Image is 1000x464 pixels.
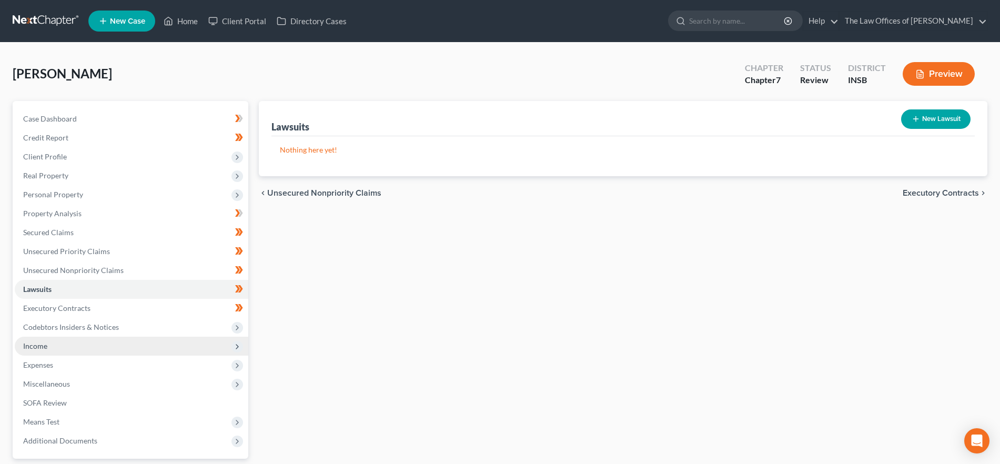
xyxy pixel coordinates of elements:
a: Credit Report [15,128,248,147]
p: Nothing here yet! [280,145,966,155]
span: SOFA Review [23,398,67,407]
span: Means Test [23,417,59,426]
i: chevron_right [979,189,987,197]
span: Case Dashboard [23,114,77,123]
span: Executory Contracts [23,304,90,312]
button: Executory Contracts chevron_right [903,189,987,197]
span: Codebtors Insiders & Notices [23,322,119,331]
a: Case Dashboard [15,109,248,128]
span: Income [23,341,47,350]
span: New Case [110,17,145,25]
button: Preview [903,62,975,86]
span: Secured Claims [23,228,74,237]
span: Credit Report [23,133,68,142]
a: Directory Cases [271,12,352,31]
span: 7 [776,75,781,85]
span: Miscellaneous [23,379,70,388]
a: The Law Offices of [PERSON_NAME] [840,12,987,31]
span: Lawsuits [23,285,52,294]
span: Unsecured Nonpriority Claims [267,189,381,197]
div: District [848,62,886,74]
button: New Lawsuit [901,109,971,129]
a: Home [158,12,203,31]
span: Expenses [23,360,53,369]
div: Status [800,62,831,74]
div: Lawsuits [271,120,309,133]
span: Unsecured Nonpriority Claims [23,266,124,275]
a: Lawsuits [15,280,248,299]
span: Real Property [23,171,68,180]
a: Executory Contracts [15,299,248,318]
div: Review [800,74,831,86]
span: Executory Contracts [903,189,979,197]
button: chevron_left Unsecured Nonpriority Claims [259,189,381,197]
div: INSB [848,74,886,86]
a: Property Analysis [15,204,248,223]
span: Property Analysis [23,209,82,218]
a: Client Portal [203,12,271,31]
span: Additional Documents [23,436,97,445]
input: Search by name... [689,11,785,31]
a: Help [803,12,839,31]
a: Secured Claims [15,223,248,242]
a: SOFA Review [15,394,248,412]
div: Open Intercom Messenger [964,428,989,453]
a: Unsecured Priority Claims [15,242,248,261]
div: Chapter [745,62,783,74]
span: [PERSON_NAME] [13,66,112,81]
div: Chapter [745,74,783,86]
i: chevron_left [259,189,267,197]
span: Client Profile [23,152,67,161]
span: Unsecured Priority Claims [23,247,110,256]
span: Personal Property [23,190,83,199]
a: Unsecured Nonpriority Claims [15,261,248,280]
